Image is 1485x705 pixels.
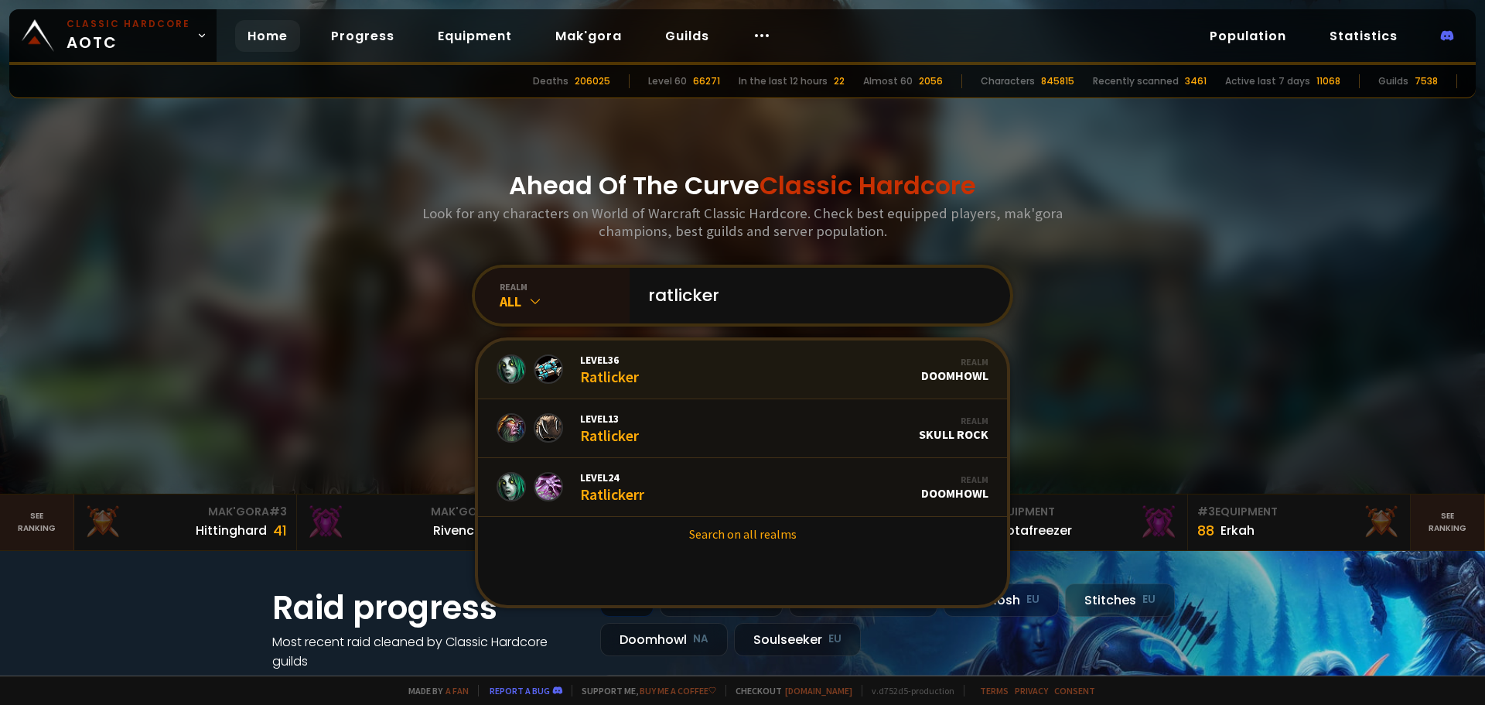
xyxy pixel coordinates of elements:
span: Made by [399,685,469,696]
a: See all progress [272,672,373,690]
div: Recently scanned [1093,74,1179,88]
div: Guilds [1378,74,1408,88]
a: #3Equipment88Erkah [1188,495,1411,550]
div: Nek'Rosh [944,584,1059,617]
div: 11068 [1316,74,1340,88]
div: Ratlicker [580,412,639,445]
div: 2056 [919,74,943,88]
div: Soulseeker [734,623,861,656]
div: 7538 [1415,74,1438,88]
div: Rivench [433,521,482,540]
div: All [500,293,630,310]
a: Level13RatlickerRealmSkull Rock [478,399,1007,458]
small: Classic Hardcore [67,17,190,31]
span: Checkout [725,685,852,696]
div: Level 60 [648,74,687,88]
a: Progress [319,20,407,52]
div: Realm [919,415,988,426]
div: Characters [981,74,1035,88]
div: Equipment [1197,504,1401,520]
a: Level36RatlickerRealmDoomhowl [478,341,1007,399]
span: AOTC [67,17,190,54]
div: 88 [1197,520,1214,541]
div: Doomhowl [921,474,988,501]
span: Level 13 [580,412,639,426]
a: Terms [980,685,1009,696]
h1: Ahead Of The Curve [509,167,976,204]
div: Deaths [533,74,568,88]
div: realm [500,281,630,293]
a: Population [1197,20,1299,52]
small: EU [828,631,841,647]
span: Level 36 [580,353,639,367]
small: EU [1142,592,1156,607]
a: #2Equipment88Notafreezer [965,495,1188,550]
a: Home [235,20,300,52]
div: 41 [273,520,287,541]
a: Privacy [1015,685,1048,696]
input: Search a character... [639,268,992,323]
a: Mak'Gora#3Hittinghard41 [74,495,297,550]
a: Seeranking [1411,495,1485,550]
a: Statistics [1317,20,1410,52]
span: v. d752d5 - production [862,685,954,696]
span: Level 24 [580,471,644,484]
a: Buy me a coffee [640,685,716,696]
div: Notafreezer [998,521,1072,540]
div: Realm [921,474,988,485]
a: a fan [445,685,469,696]
div: 845815 [1041,74,1074,88]
div: 22 [834,74,845,88]
div: Doomhowl [921,356,988,383]
div: Mak'Gora [84,504,287,520]
span: Classic Hardcore [760,168,976,203]
div: Erkah [1220,521,1255,540]
span: Support me, [572,685,716,696]
span: # 3 [269,504,287,519]
a: Consent [1054,685,1095,696]
div: Hittinghard [196,521,267,540]
h4: Most recent raid cleaned by Classic Hardcore guilds [272,632,582,671]
h1: Raid progress [272,584,582,632]
a: Classic HardcoreAOTC [9,9,217,62]
small: EU [1026,592,1039,607]
a: [DOMAIN_NAME] [785,685,852,696]
a: Mak'gora [543,20,634,52]
a: Equipment [425,20,524,52]
a: Guilds [653,20,722,52]
div: Realm [921,356,988,368]
a: Report a bug [490,685,550,696]
div: Doomhowl [600,623,728,656]
div: Ratlickerr [580,471,644,504]
div: Active last 7 days [1225,74,1310,88]
div: Ratlicker [580,353,639,386]
small: NA [693,631,708,647]
a: Level24RatlickerrRealmDoomhowl [478,458,1007,517]
div: 66271 [693,74,720,88]
a: Mak'Gora#2Rivench100 [297,495,520,550]
div: Equipment [975,504,1178,520]
div: Almost 60 [863,74,913,88]
div: Stitches [1065,584,1175,617]
h3: Look for any characters on World of Warcraft Classic Hardcore. Check best equipped players, mak'g... [416,204,1069,240]
div: In the last 12 hours [739,74,828,88]
a: Search on all realms [478,517,1007,551]
div: Skull Rock [919,415,988,442]
div: 3461 [1185,74,1207,88]
span: # 3 [1197,504,1215,519]
div: 206025 [575,74,610,88]
div: Mak'Gora [306,504,510,520]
